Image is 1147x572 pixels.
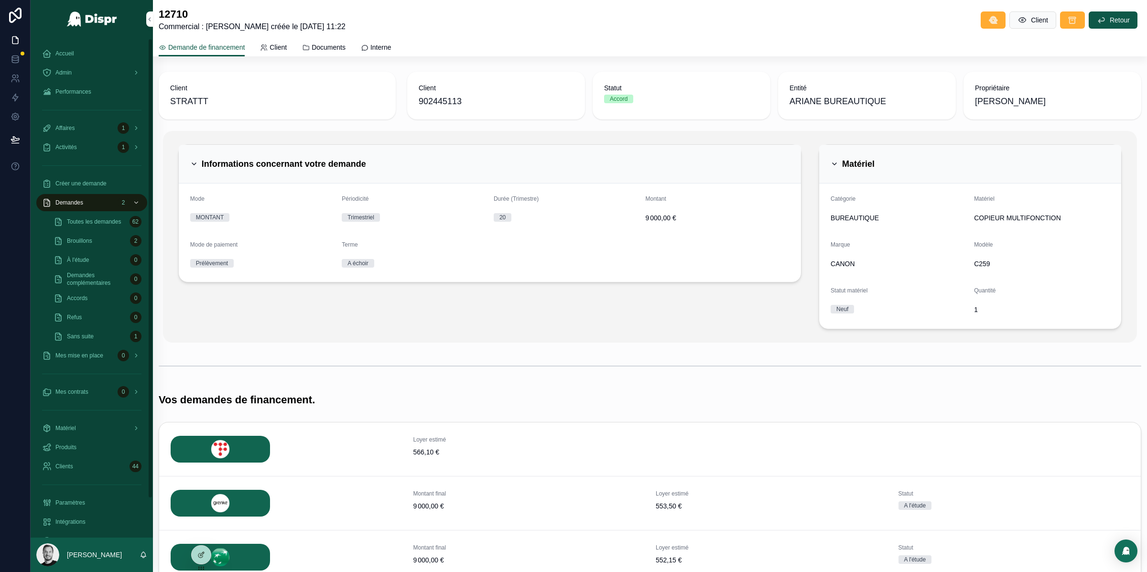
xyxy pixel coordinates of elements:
[36,347,147,364] a: Mes mise en place0
[413,501,645,511] span: 9 000,00 €
[974,259,1110,269] span: C259
[656,544,887,551] span: Loyer estimé
[904,555,926,564] div: A l'étude
[413,544,645,551] span: Montant final
[130,292,141,304] div: 0
[55,88,91,96] span: Performances
[130,273,141,285] div: 0
[66,11,118,27] img: App logo
[302,39,346,58] a: Documents
[55,424,76,432] span: Matériel
[36,119,147,137] a: Affaires1
[1089,11,1137,29] button: Retour
[48,309,147,326] a: Refus0
[36,494,147,511] a: Paramètres
[36,458,147,475] a: Clients44
[656,490,887,497] span: Loyer estimé
[790,95,886,108] span: ARIANE BUREAUTIQUE
[159,21,346,32] span: Commercial : [PERSON_NAME] créée le [DATE] 11:22
[36,83,147,100] a: Performances
[347,259,368,268] div: A échoir
[974,305,1110,314] span: 1
[975,83,1130,93] span: Propriétaire
[118,197,129,208] div: 2
[898,490,1130,497] span: Statut
[656,555,887,565] span: 552,15 €
[831,195,855,202] span: Catégorie
[499,213,506,222] div: 20
[270,43,287,52] span: Client
[370,43,391,52] span: Interne
[48,251,147,269] a: À l'étude0
[48,213,147,230] a: Toutes les demandes62
[196,213,224,222] div: MONTANT
[159,39,245,57] a: Demande de financement
[67,271,126,287] span: Demandes complémentaires
[604,83,759,93] span: Statut
[419,95,573,108] span: 902445113
[190,195,205,202] span: Mode
[55,50,74,57] span: Accueil
[190,241,238,248] span: Mode de paiement
[836,305,848,313] div: Neuf
[170,95,208,108] span: STRATTT
[67,256,89,264] span: À l'étude
[831,287,867,294] span: Statut matériel
[1009,11,1056,29] button: Client
[48,328,147,345] a: Sans suite1
[36,175,147,192] a: Créer une demande
[55,388,88,396] span: Mes contrats
[67,237,92,245] span: Brouillons
[36,45,147,62] a: Accueil
[48,290,147,307] a: Accords0
[1031,15,1048,25] span: Client
[904,501,926,510] div: A l'étude
[67,294,87,302] span: Accords
[36,64,147,81] a: Admin
[342,241,357,248] span: Terme
[171,544,270,571] img: BNP.png
[55,124,75,132] span: Affaires
[975,95,1046,108] span: [PERSON_NAME]
[130,312,141,323] div: 0
[413,490,645,497] span: Montant final
[842,156,875,172] h2: Matériel
[36,383,147,400] a: Mes contrats0
[118,122,129,134] div: 1
[31,38,153,538] div: scrollable content
[55,199,83,206] span: Demandes
[36,532,147,550] a: Support
[494,195,539,202] span: Durée (Trimestre)
[130,254,141,266] div: 0
[67,313,82,321] span: Refus
[130,235,141,247] div: 2
[55,499,85,507] span: Paramètres
[361,39,391,58] a: Interne
[170,83,384,93] span: Client
[171,436,270,463] img: LEASECOM.png
[48,232,147,249] a: Brouillons2
[55,352,103,359] span: Mes mise en place
[55,443,76,451] span: Produits
[118,386,129,398] div: 0
[831,241,850,248] span: Marque
[974,195,995,202] span: Matériel
[55,143,77,151] span: Activités
[413,447,645,457] span: 566,10 €
[347,213,374,222] div: Trimestriel
[130,216,141,227] div: 62
[831,259,855,269] span: CANON
[36,139,147,156] a: Activités1
[312,43,346,52] span: Documents
[645,213,790,223] span: 9 000,00 €
[55,537,76,545] span: Support
[55,180,107,187] span: Créer une demande
[55,69,72,76] span: Admin
[196,259,228,268] div: Prélèvement
[67,333,94,340] span: Sans suite
[610,95,628,103] div: Accord
[168,43,245,52] span: Demande de financement
[67,218,121,226] span: Toutes les demandes
[36,420,147,437] a: Matériel
[159,393,315,407] h1: Vos demandes de financement.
